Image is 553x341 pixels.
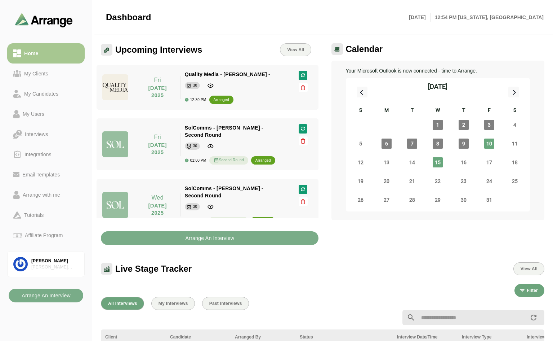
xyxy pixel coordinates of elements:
[255,218,271,225] div: arranged
[484,120,494,130] span: Friday, October 3, 2025
[433,120,443,130] span: Wednesday, October 1, 2025
[484,139,494,149] span: Friday, October 10, 2025
[31,258,79,264] div: [PERSON_NAME]
[484,157,494,167] span: Friday, October 17, 2025
[106,12,151,23] span: Dashboard
[214,96,229,104] div: arranged
[7,104,85,124] a: My Users
[346,44,383,54] span: Calendar
[510,157,520,167] span: Saturday, October 18, 2025
[102,74,128,100] img: quality_media_logo.jpg
[459,120,469,130] span: Thursday, October 2, 2025
[158,301,188,306] span: My Interviews
[19,170,63,179] div: Email Templates
[520,266,538,271] span: View All
[459,195,469,205] span: Thursday, October 30, 2025
[356,157,366,167] span: Sunday, October 12, 2025
[31,264,79,270] div: [PERSON_NAME] Associates
[185,158,206,162] div: 01:00 PM
[407,195,417,205] span: Tuesday, October 28, 2025
[433,195,443,205] span: Wednesday, October 29, 2025
[185,185,263,198] span: SolComms - [PERSON_NAME] - Second Round
[374,106,399,115] div: M
[105,334,161,340] div: Client
[510,176,520,186] span: Saturday, October 25, 2025
[193,143,197,150] div: 30
[7,144,85,165] a: Integrations
[185,98,206,102] div: 12:30 PM
[21,69,51,78] div: My Clients
[382,157,392,167] span: Monday, October 13, 2025
[425,106,451,115] div: W
[101,297,144,310] button: All Interviews
[510,139,520,149] span: Saturday, October 11, 2025
[185,71,270,77] span: Quality Media - [PERSON_NAME] -
[476,106,502,115] div: F
[382,139,392,149] span: Monday, October 6, 2025
[139,141,176,156] p: [DATE] 2025
[7,185,85,205] a: Arrange with me
[407,139,417,149] span: Tuesday, October 7, 2025
[235,334,291,340] div: Arranged By
[102,192,128,218] img: solcomms_logo.jpg
[193,82,197,89] div: 30
[513,262,544,275] button: View All
[185,125,263,138] span: SolComms - [PERSON_NAME] - Second Round
[484,176,494,186] span: Friday, October 24, 2025
[356,139,366,149] span: Sunday, October 5, 2025
[115,263,192,274] span: Live Stage Tracker
[185,231,234,245] b: Arrange An Interview
[101,231,318,245] button: Arrange An Interview
[459,157,469,167] span: Thursday, October 16, 2025
[20,110,47,118] div: My Users
[526,288,538,293] span: Filter
[202,297,249,310] button: Past Interviews
[22,231,66,240] div: Affiliate Program
[209,217,248,225] div: Second Round
[510,120,520,130] span: Saturday, October 4, 2025
[459,176,469,186] span: Thursday, October 23, 2025
[7,205,85,225] a: Tutorials
[22,150,54,159] div: Integrations
[139,193,176,202] p: Wed
[382,195,392,205] span: Monday, October 27, 2025
[433,157,443,167] span: Wednesday, October 15, 2025
[433,139,443,149] span: Wednesday, October 8, 2025
[209,301,242,306] span: Past Interviews
[108,301,137,306] span: All Interviews
[431,13,544,22] p: 12:54 PM [US_STATE], [GEOGRAPHIC_DATA]
[407,157,417,167] span: Tuesday, October 14, 2025
[21,89,61,98] div: My Candidates
[287,47,304,52] span: View All
[346,66,530,75] p: Your Microsoft Outlook is now connected - time to Arrange.
[15,13,73,27] img: arrangeai-name-small-logo.4d2b8aee.svg
[484,195,494,205] span: Friday, October 31, 2025
[20,191,63,199] div: Arrange with me
[170,334,226,340] div: Candidate
[502,106,528,115] div: S
[139,202,176,217] p: [DATE] 2025
[433,176,443,186] span: Wednesday, October 22, 2025
[7,165,85,185] a: Email Templates
[7,124,85,144] a: Interviews
[382,176,392,186] span: Monday, October 20, 2025
[7,43,85,64] a: Home
[356,176,366,186] span: Sunday, October 19, 2025
[397,334,453,340] div: Interview Date/Time
[21,49,41,58] div: Home
[409,13,430,22] p: [DATE]
[151,297,195,310] button: My Interviews
[21,211,46,219] div: Tutorials
[7,225,85,245] a: Affiliate Program
[255,157,271,164] div: arranged
[7,64,85,84] a: My Clients
[139,84,176,99] p: [DATE] 2025
[451,106,476,115] div: T
[428,82,447,92] div: [DATE]
[139,133,176,141] p: Fri
[209,156,248,165] div: Second Round
[514,284,544,297] button: Filter
[193,203,197,210] div: 30
[102,131,128,157] img: solcomms_logo.jpg
[115,44,202,55] span: Upcoming Interviews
